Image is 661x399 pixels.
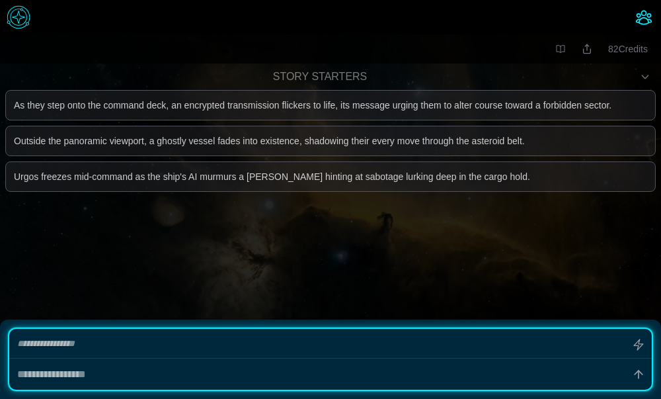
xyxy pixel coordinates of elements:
[635,69,656,85] button: Hide suggestions
[14,99,647,112] div: As they step onto the command deck, an encrypted transmission flickers to life, its message urgin...
[603,40,653,58] button: 82Credits
[608,44,648,54] span: 82 Credits
[5,126,656,156] button: Outside the panoramic viewport, a ghostly vessel fades into existence, shadowing their every move...
[14,134,647,148] div: Outside the panoramic viewport, a ghostly vessel fades into existence, shadowing their every move...
[5,90,656,120] button: As they step onto the command deck, an encrypted transmission flickers to life, its message urgin...
[3,1,34,33] img: menu
[550,41,571,57] a: View your book
[576,41,598,57] button: Share this location
[14,170,647,183] div: Urgos freezes mid-command as the ship's AI murmurs a [PERSON_NAME] hinting at sabotage lurking de...
[5,69,635,85] h2: Story Starters
[5,161,656,192] button: Urgos freezes mid-command as the ship's AI murmurs a [PERSON_NAME] hinting at sabotage lurking de...
[629,335,648,354] button: Generate missing story elements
